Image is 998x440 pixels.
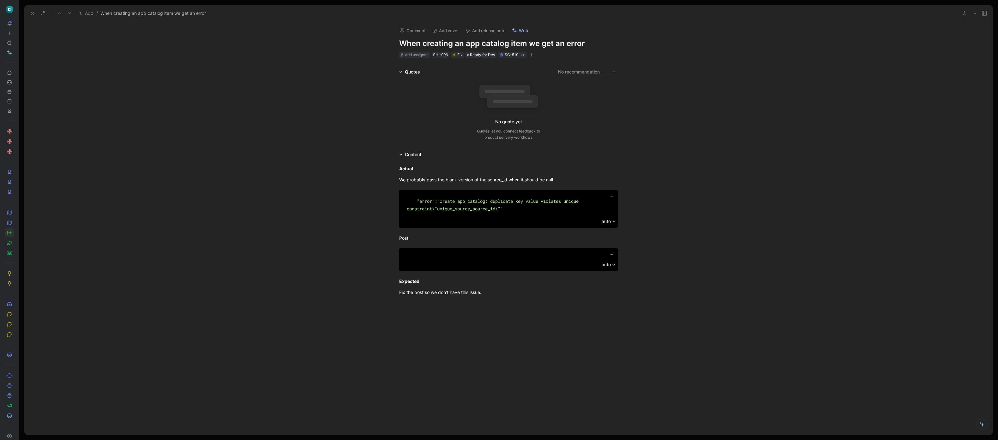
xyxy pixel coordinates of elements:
span: "Create app catalog: duplicate key value violates unique constraint [407,198,581,212]
div: Quotes let you connect feedback to product delivery workflows [477,128,540,141]
span: "error" [417,198,435,204]
div: Fix [452,52,462,58]
h1: When creating an app catalog item we get an error [399,38,618,49]
div: SC-519 [505,52,518,58]
div: Quotes [397,68,423,76]
strong: Expected [399,279,419,284]
button: Write [509,26,532,35]
div: Ready for Dev [466,52,496,58]
div: Fix the post so we don’t have this issue. [399,289,618,296]
button: ShiftControl [5,5,14,14]
img: 🪲 [452,53,456,57]
span: / [96,9,98,17]
span: auto [602,218,611,225]
div: auto [602,218,615,225]
div: Post: [399,235,618,241]
div: auto [602,261,615,268]
div: : [407,197,610,220]
button: Add cover [429,26,462,35]
strong: Actual [399,166,413,171]
div: We probably pass the blank version of the source_id when it should be null. [399,176,618,183]
span: Ready for Dev [470,52,495,58]
button: No recommendation [558,68,600,76]
button: Comment [397,26,429,35]
div: Quotes [405,68,420,76]
button: Add [78,9,95,17]
div: No quote yet [495,118,522,126]
button: Add release note [462,26,508,35]
span: When creating an app catalog item we get an error [100,9,206,17]
span: auto [602,261,611,268]
div: Content [397,151,424,158]
span: Write [519,28,530,33]
span: \" [495,206,500,212]
div: SHI-996 [433,52,448,58]
span: \" [432,206,437,212]
div: 🪲Fix [451,52,464,58]
span: unique_source_source_id [437,206,495,212]
img: ShiftControl [6,6,13,13]
span: " [500,206,503,212]
span: Add assignee [405,52,429,57]
div: Content [405,151,421,158]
